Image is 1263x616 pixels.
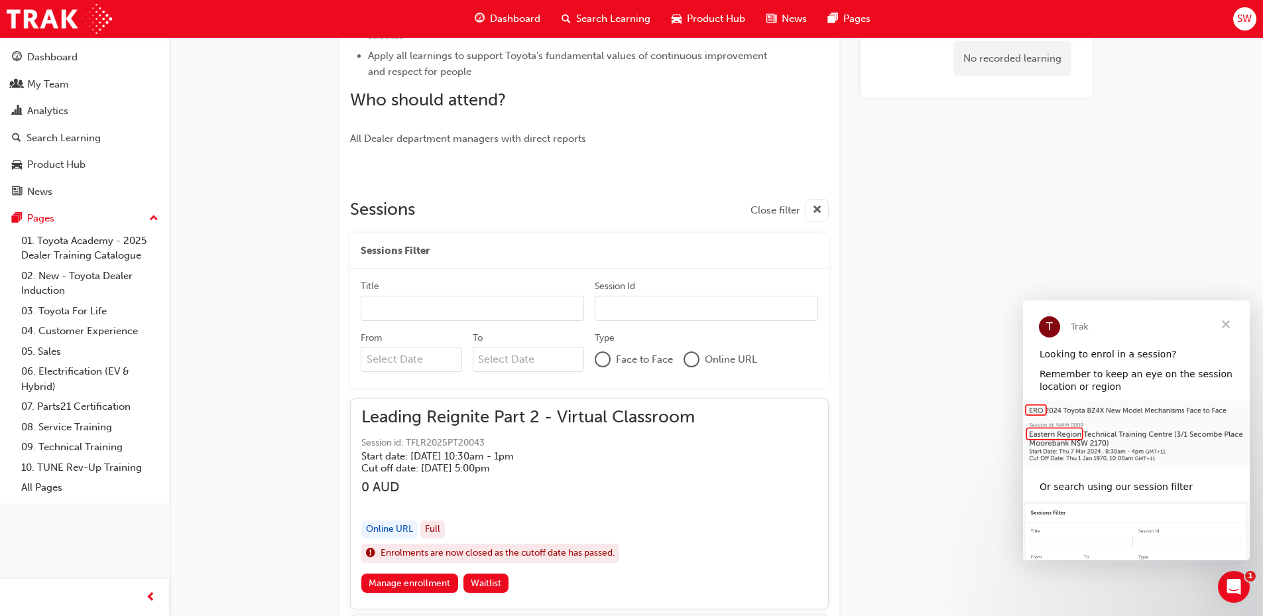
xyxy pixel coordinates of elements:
[576,11,650,27] span: Search Learning
[350,199,415,222] h2: Sessions
[7,4,112,34] img: Trak
[1233,7,1256,31] button: SW
[551,5,661,32] a: search-iconSearch Learning
[812,202,822,219] span: cross-icon
[361,574,458,593] a: Manage enrollment
[473,347,585,372] input: To
[27,77,69,92] div: My Team
[766,11,776,27] span: news-icon
[368,13,764,41] span: Develop practical ways to connect daily rhythms with customer satisfaction and team success
[149,210,158,227] span: up-icon
[366,545,375,562] span: exclaim-icon
[616,352,673,367] span: Face to Face
[16,397,164,417] a: 07. Parts21 Certification
[5,72,164,97] a: My Team
[817,5,881,32] a: pages-iconPages
[471,578,501,589] span: Waitlist
[12,186,22,198] span: news-icon
[1023,300,1250,560] iframe: Intercom live chat message
[12,105,22,117] span: chart-icon
[562,11,571,27] span: search-icon
[361,296,584,321] input: Title
[463,574,509,593] button: Waitlist
[361,347,462,372] input: From
[672,11,682,27] span: car-icon
[361,450,674,462] h5: Start date: [DATE] 10:30am - 1pm
[350,90,506,110] span: Who should attend?
[12,159,22,171] span: car-icon
[595,296,818,321] input: Session Id
[16,301,164,322] a: 03. Toyota For Life
[16,477,164,498] a: All Pages
[661,5,756,32] a: car-iconProduct Hub
[843,11,871,27] span: Pages
[595,332,615,345] div: Type
[350,133,586,145] span: All Dealer department managers with direct reports
[751,199,829,222] button: Close filter
[361,410,817,598] button: Leading Reignite Part 2 - Virtual ClassroomSession id: TFLR2025PT20043Start date: [DATE] 10:30am ...
[1218,571,1250,603] iframe: Intercom live chat
[12,79,22,91] span: people-icon
[5,180,164,204] a: News
[361,243,430,259] span: Sessions Filter
[16,437,164,458] a: 09. Technical Training
[12,213,22,225] span: pages-icon
[5,206,164,231] button: Pages
[705,352,757,367] span: Online URL
[16,361,164,397] a: 06. Electrification (EV & Hybrid)
[490,11,540,27] span: Dashboard
[361,436,695,451] span: Session id: TFLR2025PT20043
[16,321,164,341] a: 04. Customer Experience
[16,458,164,478] a: 10. TUNE Rev-Up Training
[361,462,674,474] h5: Cut off date: [DATE] 5:00pm
[420,521,445,538] div: Full
[12,52,22,64] span: guage-icon
[16,266,164,301] a: 02. New - Toyota Dealer Induction
[464,5,551,32] a: guage-iconDashboard
[361,479,695,495] h3: 0 AUD
[5,45,164,70] a: Dashboard
[361,521,418,538] div: Online URL
[27,157,86,172] div: Product Hub
[751,203,800,218] span: Close filter
[27,103,68,119] div: Analytics
[595,280,635,293] div: Session Id
[368,50,770,78] span: Apply all learnings to support Toyota's fundamental values of continuous improvement and respect ...
[361,410,695,425] span: Leading Reignite Part 2 - Virtual Classroom
[27,131,101,146] div: Search Learning
[475,11,485,27] span: guage-icon
[756,5,817,32] a: news-iconNews
[16,417,164,438] a: 08. Service Training
[27,211,54,226] div: Pages
[828,11,838,27] span: pages-icon
[5,42,164,206] button: DashboardMy TeamAnalyticsSearch LearningProduct HubNews
[5,126,164,151] a: Search Learning
[146,589,156,606] span: prev-icon
[27,50,78,65] div: Dashboard
[473,332,483,345] div: To
[1237,11,1252,27] span: SW
[782,11,807,27] span: News
[953,41,1071,76] div: No recorded learning
[381,546,615,561] span: Enrolments are now closed as the cutoff date has passed.
[12,133,21,145] span: search-icon
[16,341,164,362] a: 05. Sales
[5,153,164,177] a: Product Hub
[5,99,164,123] a: Analytics
[687,11,745,27] span: Product Hub
[361,332,382,345] div: From
[1245,571,1256,582] span: 1
[27,184,52,200] div: News
[16,231,164,266] a: 01. Toyota Academy - 2025 Dealer Training Catalogue
[361,280,379,293] div: Title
